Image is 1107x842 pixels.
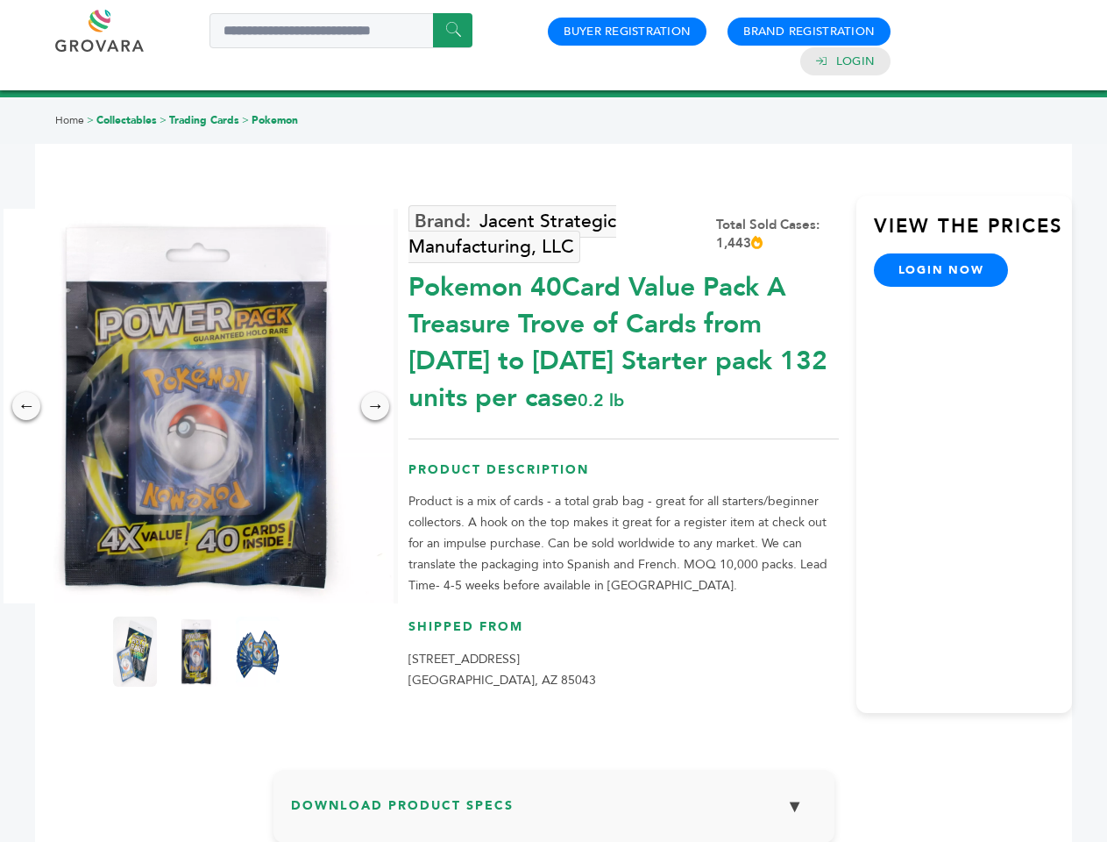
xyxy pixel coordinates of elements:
a: Pokemon [252,113,298,127]
div: Pokemon 40Card Value Pack A Treasure Trove of Cards from [DATE] to [DATE] Starter pack 132 units ... [408,260,839,417]
h3: Shipped From [408,618,839,649]
a: Jacent Strategic Manufacturing, LLC [408,205,616,263]
p: Product is a mix of cards - a total grab bag - great for all starters/beginner collectors. A hook... [408,491,839,596]
input: Search a product or brand... [209,13,472,48]
p: [STREET_ADDRESS] [GEOGRAPHIC_DATA], AZ 85043 [408,649,839,691]
a: login now [874,253,1009,287]
a: Trading Cards [169,113,239,127]
a: Brand Registration [743,24,875,39]
h3: Download Product Specs [291,788,817,838]
span: > [87,113,94,127]
h3: Product Description [408,461,839,492]
span: 0.2 lb [578,389,624,412]
a: Collectables [96,113,157,127]
a: Home [55,113,84,127]
img: Pokemon 40-Card Value Pack – A Treasure Trove of Cards from 1996 to 2024 - Starter pack! 132 unit... [174,617,218,687]
img: Pokemon 40-Card Value Pack – A Treasure Trove of Cards from 1996 to 2024 - Starter pack! 132 unit... [113,617,157,687]
span: > [160,113,167,127]
h3: View the Prices [874,213,1072,253]
div: Total Sold Cases: 1,443 [716,216,839,253]
div: ← [12,392,40,420]
div: → [361,392,389,420]
span: > [242,113,249,127]
button: ▼ [773,788,817,825]
a: Buyer Registration [564,24,691,39]
a: Login [836,54,875,69]
img: Pokemon 40-Card Value Pack – A Treasure Trove of Cards from 1996 to 2024 - Starter pack! 132 unit... [236,617,280,687]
